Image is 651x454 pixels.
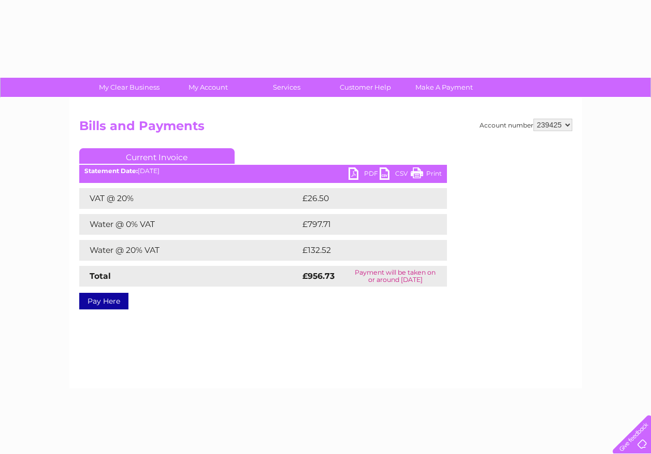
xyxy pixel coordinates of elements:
[79,240,300,261] td: Water @ 20% VAT
[302,271,335,281] strong: £956.73
[79,119,572,138] h2: Bills and Payments
[244,78,329,97] a: Services
[79,167,447,175] div: [DATE]
[79,214,300,235] td: Water @ 0% VAT
[300,188,426,209] td: £26.50
[401,78,487,97] a: Make A Payment
[411,167,442,182] a: Print
[349,167,380,182] a: PDF
[344,266,446,287] td: Payment will be taken on or around [DATE]
[84,167,138,175] b: Statement Date:
[300,214,427,235] td: £797.71
[480,119,572,131] div: Account number
[79,188,300,209] td: VAT @ 20%
[165,78,251,97] a: My Account
[79,148,235,164] a: Current Invoice
[79,293,128,309] a: Pay Here
[90,271,111,281] strong: Total
[86,78,172,97] a: My Clear Business
[380,167,411,182] a: CSV
[323,78,408,97] a: Customer Help
[300,240,427,261] td: £132.52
